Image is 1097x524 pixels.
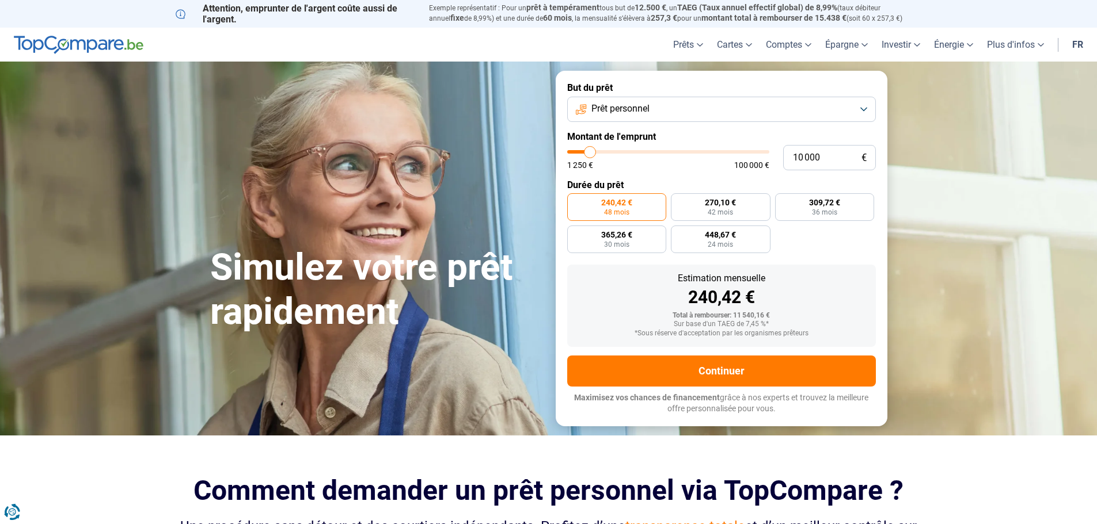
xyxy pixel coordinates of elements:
[734,161,769,169] span: 100 000 €
[927,28,980,62] a: Énergie
[980,28,1051,62] a: Plus d'infos
[591,102,650,115] span: Prêt personnel
[809,198,840,206] span: 309,72 €
[759,28,818,62] a: Comptes
[601,198,632,206] span: 240,42 €
[567,355,876,387] button: Continuer
[567,97,876,122] button: Prêt personnel
[677,3,837,12] span: TAEG (Taux annuel effectif global) de 8,99%
[210,246,542,334] h1: Simulez votre prêt rapidement
[705,231,736,239] span: 448,67 €
[526,3,599,12] span: prêt à tempérament
[666,28,710,62] a: Prêts
[576,320,867,328] div: Sur base d'un TAEG de 7,45 %*
[1065,28,1090,62] a: fr
[604,241,629,248] span: 30 mois
[818,28,875,62] a: Épargne
[543,13,572,22] span: 60 mois
[14,36,143,54] img: TopCompare
[604,209,629,216] span: 48 mois
[710,28,759,62] a: Cartes
[812,209,837,216] span: 36 mois
[635,3,666,12] span: 12.500 €
[567,392,876,415] p: grâce à nos experts et trouvez la meilleure offre personnalisée pour vous.
[576,312,867,320] div: Total à rembourser: 11 540,16 €
[576,289,867,306] div: 240,42 €
[176,475,922,506] h2: Comment demander un prêt personnel via TopCompare ?
[708,209,733,216] span: 42 mois
[567,131,876,142] label: Montant de l'emprunt
[576,274,867,283] div: Estimation mensuelle
[450,13,464,22] span: fixe
[567,82,876,93] label: But du prêt
[651,13,677,22] span: 257,3 €
[576,330,867,338] div: *Sous réserve d'acceptation par les organismes prêteurs
[708,241,733,248] span: 24 mois
[429,3,922,24] p: Exemple représentatif : Pour un tous but de , un (taux débiteur annuel de 8,99%) et une durée de ...
[567,161,593,169] span: 1 250 €
[574,393,720,402] span: Maximisez vos chances de financement
[705,198,736,206] span: 270,10 €
[176,3,415,25] p: Attention, emprunter de l'argent coûte aussi de l'argent.
[861,153,867,163] span: €
[601,231,632,239] span: 365,26 €
[701,13,847,22] span: montant total à rembourser de 15.438 €
[567,179,876,190] label: Durée du prêt
[875,28,927,62] a: Investir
